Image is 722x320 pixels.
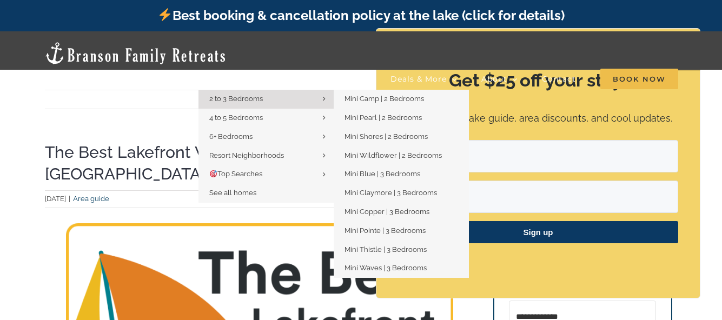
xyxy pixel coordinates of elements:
[302,75,356,83] span: Things to do
[345,151,442,159] span: Mini Wildflower | 2 Bedrooms
[334,222,469,241] a: Mini Pointe | 3 Bedrooms
[334,203,469,222] a: Mini Copper | 3 Bedrooms
[345,245,427,254] span: Mini Thistle | 3 Bedrooms
[542,68,576,90] a: Contact
[481,68,518,90] a: About
[345,264,427,272] span: Mini Waves | 3 Bedrooms
[345,170,420,178] span: Mini Blue | 3 Bedrooms
[45,195,66,203] span: [DATE]
[334,259,469,278] a: Mini Waves | 3 Bedrooms
[44,41,227,65] img: Branson Family Retreats Logo
[210,170,217,177] img: 🎯
[334,184,469,203] a: Mini Claymore | 3 Bedrooms
[209,170,262,178] span: Top Searches
[334,128,469,146] a: Mini Shores | 2 Bedrooms
[345,226,426,235] span: Mini Pointe | 3 Bedrooms
[158,8,171,21] img: ⚡️
[600,69,678,89] span: Book Now
[345,189,437,197] span: Mini Claymore | 3 Bedrooms
[198,90,334,109] a: 2 to 3 Bedrooms
[345,208,429,216] span: Mini Copper | 3 Bedrooms
[157,8,564,23] a: Best booking & cancellation policy at the lake (click for details)
[198,146,334,165] a: Resort Neighborhoods
[198,68,678,90] nav: Main Menu
[398,257,678,268] p: ​
[542,75,576,83] span: Contact
[334,165,469,184] a: Mini Blue | 3 Bedrooms
[45,142,475,185] h1: The Best Lakefront Vacation Rentals on [GEOGRAPHIC_DATA] and Why They’re Difficult to Find
[600,68,678,90] a: Book Now
[66,195,73,203] span: |
[198,75,267,83] span: Vacation homes
[302,68,366,90] a: Things to do
[398,140,678,172] input: Email Address
[334,241,469,259] a: Mini Thistle | 3 Bedrooms
[209,95,263,103] span: 2 to 3 Bedrooms
[209,132,253,141] span: 6+ Bedrooms
[198,184,334,203] a: See all homes
[398,181,678,213] input: First Name
[398,221,678,243] button: Sign up
[209,114,263,122] span: 4 to 5 Bedrooms
[345,114,422,122] span: Mini Pearl | 2 Bedrooms
[390,68,457,90] a: Deals & More
[198,165,334,184] a: 🎯Top Searches
[398,111,678,126] p: Also our free lake guide, area discounts, and cool updates.
[334,90,469,109] a: Mini Camp | 2 Bedrooms
[73,195,109,203] a: Area guide
[198,128,334,146] a: 6+ Bedrooms
[198,68,277,90] a: Vacation homes
[481,75,507,83] span: About
[390,75,447,83] span: Deals & More
[334,109,469,128] a: Mini Pearl | 2 Bedrooms
[334,146,469,165] a: Mini Wildflower | 2 Bedrooms
[345,132,428,141] span: Mini Shores | 2 Bedrooms
[345,95,424,103] span: Mini Camp | 2 Bedrooms
[198,109,334,128] a: 4 to 5 Bedrooms
[209,189,256,197] span: See all homes
[209,151,284,159] span: Resort Neighborhoods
